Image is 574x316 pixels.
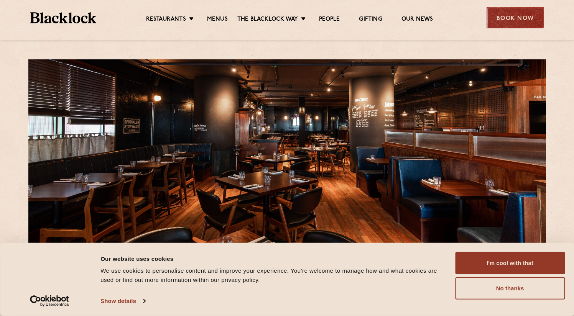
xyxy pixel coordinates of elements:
[100,295,145,307] a: Show details
[30,12,97,23] img: BL_Textured_Logo-footer-cropped.svg
[487,7,544,28] div: Book Now
[359,16,382,24] a: Gifting
[319,16,340,24] a: People
[455,252,565,274] button: I'm cool with that
[237,16,298,24] a: The Blacklock Way
[16,295,83,307] a: Usercentrics Cookiebot - opens in a new window
[401,16,433,24] a: Our News
[100,266,446,285] div: We use cookies to personalise content and improve your experience. You're welcome to manage how a...
[207,16,228,24] a: Menus
[455,277,565,300] button: No thanks
[100,254,446,263] div: Our website uses cookies
[146,16,186,24] a: Restaurants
